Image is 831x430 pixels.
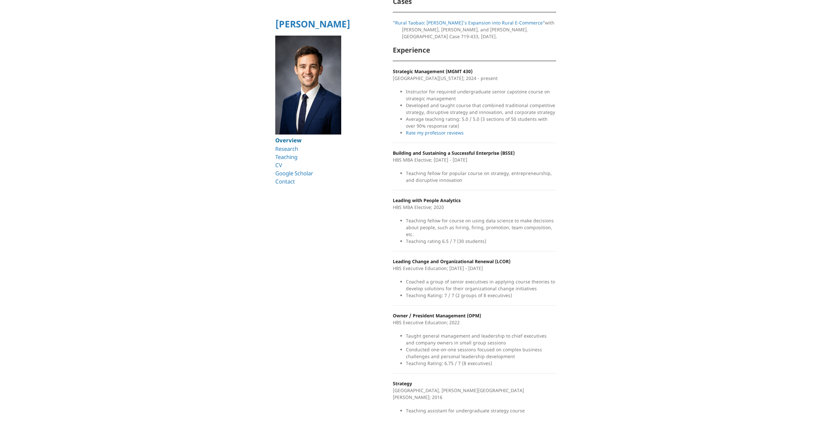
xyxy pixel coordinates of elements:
[393,68,472,74] strong: Strategic Management (MGMT 430)
[406,102,556,116] li: Developed and taught course that combined traditional competitive strategy, disruptive strategy a...
[406,332,556,346] li: Taught general management and leadership to chief executives and company owners in small group se...
[393,258,556,272] p: HBS Executive Education; [DATE] - [DATE]
[406,360,556,367] li: Teaching Rating: 6.75 / 7 (8 executives)
[406,217,556,238] li: Teaching fellow for course on using data science to make decisions about people, such as hiring, ...
[406,88,556,102] li: Instructor for required undergraduate senior capstone course on strategic management
[393,46,556,54] h2: Experience
[393,380,556,401] p: [GEOGRAPHIC_DATA], [PERSON_NAME][GEOGRAPHIC_DATA][PERSON_NAME]; 2016
[393,197,461,203] strong: Leading with People Analytics
[275,36,342,135] img: Ryan T Allen HBS
[393,150,515,156] strong: Building and Sustaining a Successful Enterprise (BSSE)
[275,169,313,177] a: Google Scholar
[393,312,556,326] p: HBS Executive Education; 2022
[393,380,412,387] strong: Strategy
[406,278,556,292] li: Coached a group of senior executives in applying course theories to develop solutions for their o...
[393,19,556,40] p: with [PERSON_NAME], [PERSON_NAME], and [PERSON_NAME]. [GEOGRAPHIC_DATA] Case 719-433, [DATE].
[275,153,297,161] a: Teaching
[406,170,556,183] li: Teaching fellow for popular course on strategy, entrepreneurship, and disruptive innovation
[406,130,464,136] a: Rate my professor reviews
[275,18,350,30] a: [PERSON_NAME]
[393,150,556,163] p: HBS MBA Elective; [DATE] - [DATE]
[406,238,556,245] li: Teaching rating 6.5 / 7 (30 students)
[393,197,556,211] p: HBS MBA Elective; 2020
[275,178,295,185] a: Contact
[393,312,481,319] strong: Owner / President Management (OPM)
[406,116,556,129] li: Average teaching rating: 5.0 / 5.0 (3 sections of 50 students with over 90% response rate)
[393,258,510,264] strong: Leading Change and Organizational Renewal (LCOR)
[275,161,282,169] a: CV
[393,20,545,26] a: "Rural Taobao: [PERSON_NAME]'s Expansion into Rural E-Commerce"
[406,292,556,299] li: Teaching Rating: 7 / 7 (2 groups of 8 executives)
[275,136,301,144] a: Overview
[275,145,298,152] a: Research
[393,68,556,82] p: [GEOGRAPHIC_DATA][US_STATE]; 2024 - present
[406,346,556,360] li: Conducted one-on-one sessions focused on complex business challenges and personal leadership deve...
[406,407,556,414] li: Teaching assistant for undergraduate strategy course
